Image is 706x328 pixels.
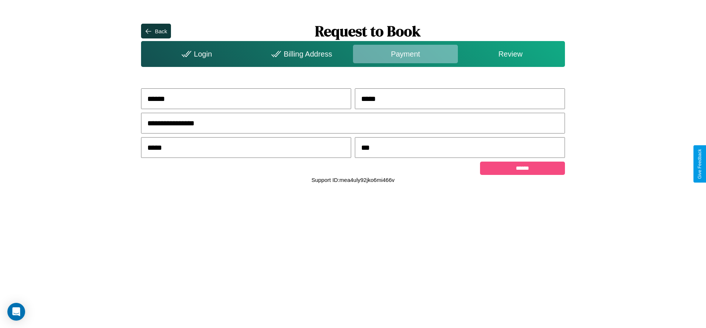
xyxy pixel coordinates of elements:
p: Support ID: mea4uly92jko6mi466v [311,175,394,185]
div: Give Feedback [697,149,702,179]
div: Open Intercom Messenger [7,303,25,321]
div: Review [458,45,563,63]
div: Back [155,28,167,34]
h1: Request to Book [171,21,565,41]
div: Login [143,45,248,63]
button: Back [141,24,171,38]
div: Billing Address [248,45,353,63]
div: Payment [353,45,458,63]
